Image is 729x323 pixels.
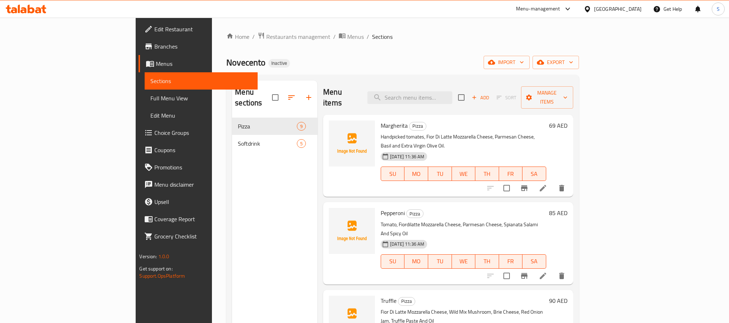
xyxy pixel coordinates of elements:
button: WE [452,254,476,269]
span: Menus [156,59,252,68]
span: Margherita [381,120,408,131]
span: 5 [297,140,305,147]
span: Sections [150,77,252,85]
div: Pizza [398,297,415,306]
input: search [367,91,452,104]
button: SU [381,254,404,269]
a: Promotions [139,159,257,176]
div: Menu-management [516,5,560,13]
span: 1.0.0 [158,252,169,261]
button: MO [404,254,428,269]
span: MO [407,169,425,179]
span: Manage items [527,88,567,106]
button: import [484,56,530,69]
span: Menu disclaimer [154,180,252,189]
span: TH [478,256,496,267]
div: Pizza9 [232,118,317,135]
span: MO [407,256,425,267]
span: Pizza [398,297,415,305]
span: import [489,58,524,67]
h2: Menu items [323,87,359,108]
img: Pepperoni [329,208,375,254]
span: Edit Menu [150,111,252,120]
button: delete [553,267,570,285]
span: SU [384,169,402,179]
span: FR [502,256,520,267]
button: TH [475,167,499,181]
span: WE [455,256,473,267]
a: Choice Groups [139,124,257,141]
span: Select to update [499,268,514,283]
span: FR [502,169,520,179]
span: Select to update [499,181,514,196]
a: Grocery Checklist [139,228,257,245]
button: export [533,56,579,69]
div: Pizza [409,122,426,131]
button: SA [522,167,546,181]
a: Coupons [139,141,257,159]
span: Pizza [409,122,426,130]
a: Full Menu View [145,90,257,107]
span: Coupons [154,146,252,154]
span: SA [525,256,543,267]
a: Menus [139,55,257,72]
span: SA [525,169,543,179]
a: Edit Restaurant [139,21,257,38]
button: FR [499,254,523,269]
span: Version: [139,252,157,261]
span: Softdrink [238,139,297,148]
button: TH [475,254,499,269]
a: Branches [139,38,257,55]
button: FR [499,167,523,181]
nav: Menu sections [232,115,317,155]
img: Margherita [329,120,375,167]
span: Choice Groups [154,128,252,137]
a: Coverage Report [139,210,257,228]
span: Pizza [238,122,297,131]
span: Promotions [154,163,252,172]
span: Select section first [492,92,521,103]
a: Support.OpsPlatform [139,271,185,281]
button: Manage items [521,86,573,109]
a: Edit menu item [539,272,547,280]
span: 9 [297,123,305,130]
button: SA [522,254,546,269]
p: Handpicked tomates, Fior Di Latte Mozzarella Cheese, Parmesan Cheese, Basil and Extra Virgin Oliv... [381,132,546,150]
div: items [297,122,306,131]
button: Add section [300,89,317,106]
span: S [717,5,720,13]
span: SU [384,256,402,267]
span: Upsell [154,197,252,206]
button: TU [428,254,452,269]
span: TU [431,169,449,179]
a: Upsell [139,193,257,210]
p: Tomato, Fiordilatte Mozzarella Cheese, Parmesan Cheese, Spianata Salami And Spicy Oil [381,220,546,238]
span: Full Menu View [150,94,252,103]
div: Pizza [406,209,424,218]
span: Select all sections [268,90,283,105]
div: Inactive [268,59,290,68]
span: Sort sections [283,89,300,106]
span: [DATE] 11:36 AM [387,241,427,247]
div: items [297,139,306,148]
li: / [367,32,369,41]
span: WE [455,169,473,179]
span: TU [431,256,449,267]
span: [DATE] 11:36 AM [387,153,427,160]
div: [GEOGRAPHIC_DATA] [594,5,642,13]
button: delete [553,179,570,197]
a: Menus [339,32,364,41]
button: SU [381,167,404,181]
a: Edit menu item [539,184,547,192]
span: Restaurants management [266,32,330,41]
h6: 85 AED [549,208,567,218]
span: Coverage Report [154,215,252,223]
h6: 69 AED [549,120,567,131]
a: Menu disclaimer [139,176,257,193]
a: Sections [145,72,257,90]
h6: 90 AED [549,296,567,306]
span: Select section [454,90,469,105]
button: TU [428,167,452,181]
